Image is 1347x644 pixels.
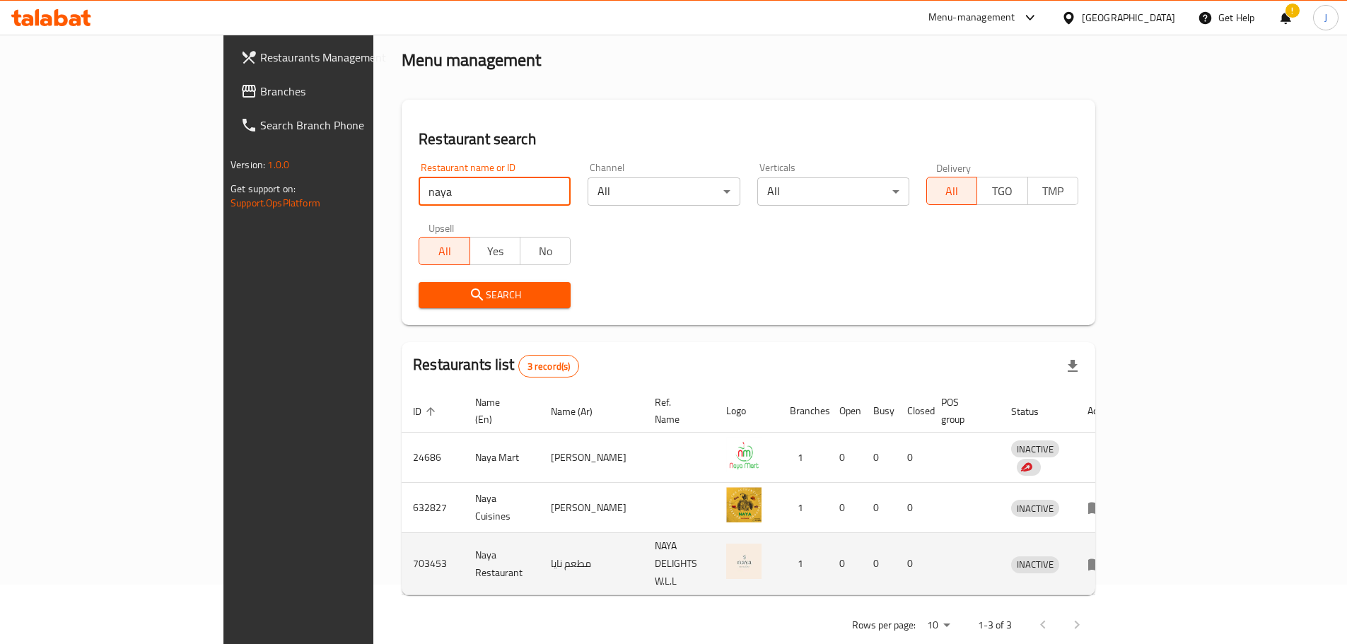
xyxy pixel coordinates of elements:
[978,616,1012,634] p: 1-3 of 3
[260,49,437,66] span: Restaurants Management
[1011,441,1059,457] span: INACTIVE
[520,237,571,265] button: No
[1011,556,1059,573] span: INACTIVE
[413,354,579,377] h2: Restaurants list
[726,487,762,522] img: Naya Cuisines
[828,533,862,595] td: 0
[936,163,972,172] label: Delivery
[828,433,862,483] td: 0
[419,129,1078,150] h2: Restaurant search
[231,194,320,212] a: Support.OpsPlatform
[430,286,559,304] span: Search
[1056,349,1090,383] div: Export file
[425,241,464,262] span: All
[229,40,448,74] a: Restaurants Management
[231,180,296,198] span: Get support on:
[1087,499,1114,516] div: Menu
[1027,177,1078,205] button: TMP
[475,394,523,428] span: Name (En)
[862,433,896,483] td: 0
[828,483,862,533] td: 0
[464,433,540,483] td: Naya Mart
[926,177,977,205] button: All
[896,533,930,595] td: 0
[518,355,580,377] div: Total records count
[1076,390,1125,433] th: Action
[828,390,862,433] th: Open
[428,223,455,233] label: Upsell
[655,394,698,428] span: Ref. Name
[476,241,515,262] span: Yes
[419,237,470,265] button: All
[413,403,440,420] span: ID
[779,433,828,483] td: 1
[976,177,1027,205] button: TGO
[519,360,579,373] span: 3 record(s)
[928,9,1015,26] div: Menu-management
[862,483,896,533] td: 0
[1082,10,1175,25] div: [GEOGRAPHIC_DATA]
[1017,459,1041,476] div: Indicates that the vendor menu management has been moved to DH Catalog service
[1011,500,1059,517] div: INACTIVE
[896,483,930,533] td: 0
[540,483,643,533] td: [PERSON_NAME]
[1034,181,1073,201] span: TMP
[983,181,1022,201] span: TGO
[540,433,643,483] td: [PERSON_NAME]
[540,533,643,595] td: مطعم نايا
[470,237,520,265] button: Yes
[1011,403,1057,420] span: Status
[402,49,541,71] h2: Menu management
[862,390,896,433] th: Busy
[526,241,565,262] span: No
[260,117,437,134] span: Search Branch Phone
[933,181,972,201] span: All
[715,390,779,433] th: Logo
[464,533,540,595] td: Naya Restaurant
[464,483,540,533] td: Naya Cuisines
[862,533,896,595] td: 0
[551,403,611,420] span: Name (Ar)
[726,544,762,579] img: Naya Restaurant
[757,177,909,206] div: All
[1011,500,1059,517] span: INACTIVE
[852,616,916,634] p: Rows per page:
[726,437,762,472] img: Naya Mart
[1020,461,1032,474] img: delivery hero logo
[229,108,448,142] a: Search Branch Phone
[588,177,740,206] div: All
[231,156,265,174] span: Version:
[896,433,930,483] td: 0
[779,483,828,533] td: 1
[260,83,437,100] span: Branches
[779,533,828,595] td: 1
[267,156,289,174] span: 1.0.0
[941,394,983,428] span: POS group
[402,390,1125,595] table: enhanced table
[643,533,715,595] td: NAYA DELIGHTS W.L.L
[419,177,571,206] input: Search for restaurant name or ID..
[921,615,955,636] div: Rows per page:
[896,390,930,433] th: Closed
[1324,10,1327,25] span: J
[229,74,448,108] a: Branches
[779,390,828,433] th: Branches
[419,282,571,308] button: Search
